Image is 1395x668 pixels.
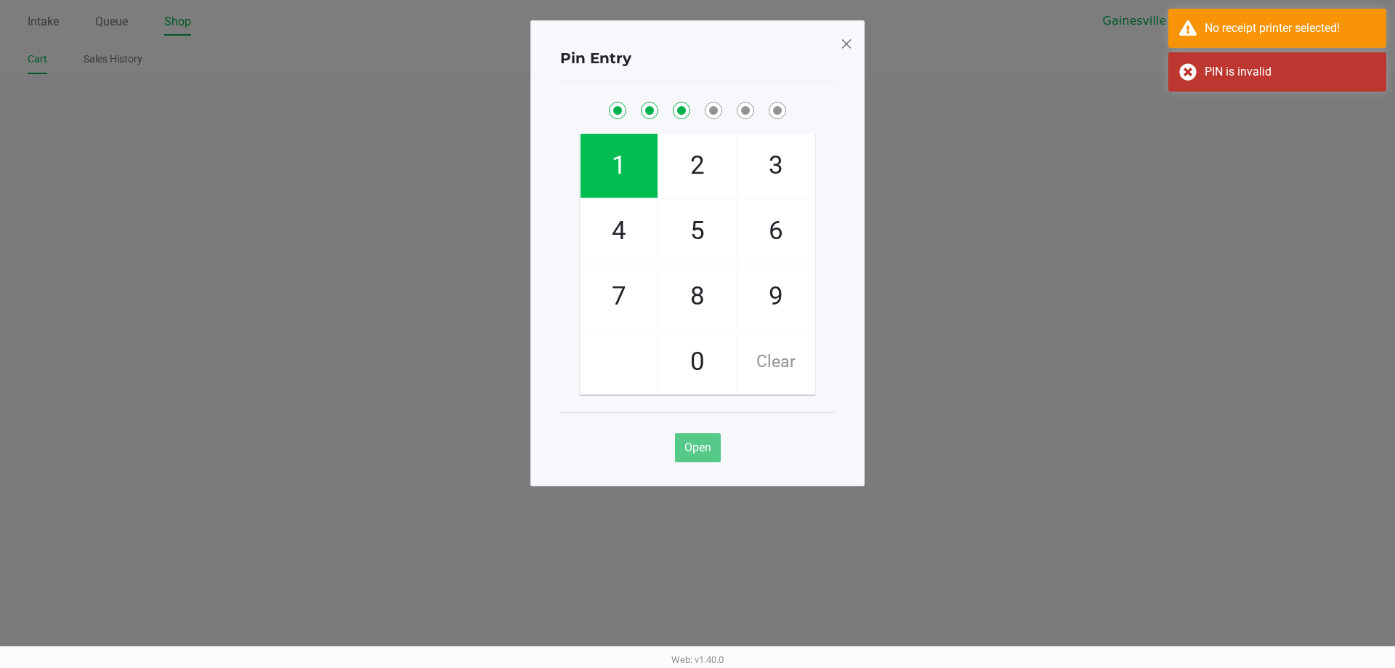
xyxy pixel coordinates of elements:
span: 5 [659,199,736,263]
span: 7 [581,265,658,329]
div: PIN is invalid [1205,63,1375,81]
span: Clear [737,330,814,394]
span: 9 [737,265,814,329]
span: 4 [581,199,658,263]
span: 0 [659,330,736,394]
div: No receipt printer selected! [1205,20,1375,37]
span: 2 [659,134,736,198]
span: Web: v1.40.0 [671,654,724,665]
span: 6 [737,199,814,263]
span: 8 [659,265,736,329]
h4: Pin Entry [560,47,631,69]
span: 3 [737,134,814,198]
span: 1 [581,134,658,198]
